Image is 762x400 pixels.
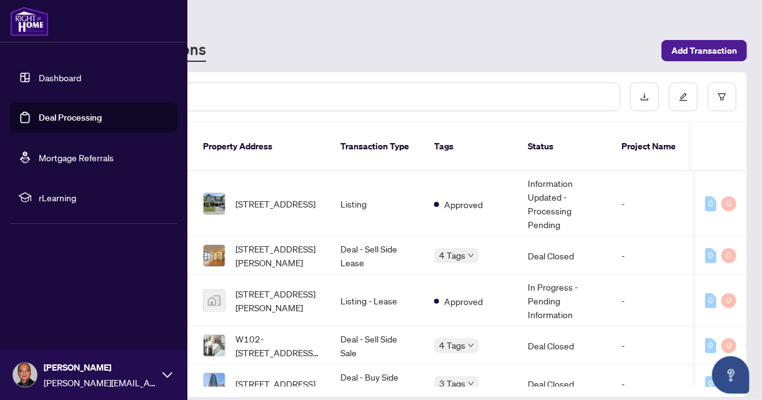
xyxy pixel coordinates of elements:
th: Transaction Type [330,122,424,171]
td: - [611,327,686,365]
th: Status [518,122,611,171]
td: Listing - Lease [330,275,424,327]
td: Listing [330,171,424,237]
td: Deal Closed [518,327,611,365]
div: 0 [705,338,716,353]
img: thumbnail-img [204,290,225,311]
img: thumbnail-img [204,335,225,356]
img: thumbnail-img [204,245,225,266]
td: Deal - Sell Side Sale [330,327,424,365]
th: Tags [424,122,518,171]
td: - [611,275,686,327]
button: Open asap [712,356,750,394]
span: edit [679,92,688,101]
button: edit [669,82,698,111]
div: 0 [705,376,716,391]
img: thumbnail-img [204,193,225,214]
span: 4 Tags [439,338,465,352]
img: logo [10,6,49,36]
span: down [468,252,474,259]
th: Project Name [611,122,686,171]
div: 0 [705,248,716,263]
span: filter [718,92,726,101]
div: 0 [721,248,736,263]
td: In Progress - Pending Information [518,275,611,327]
a: Mortgage Referrals [39,152,114,163]
td: Information Updated - Processing Pending [518,171,611,237]
span: [PERSON_NAME] [44,361,156,374]
span: [STREET_ADDRESS][PERSON_NAME] [235,287,320,314]
th: Property Address [193,122,330,171]
span: rLearning [39,191,169,204]
span: 4 Tags [439,248,465,262]
img: thumbnail-img [204,373,225,394]
span: 3 Tags [439,376,465,391]
span: [PERSON_NAME][EMAIL_ADDRESS][PERSON_NAME][DOMAIN_NAME] [44,376,156,389]
a: Deal Processing [39,112,102,123]
div: 0 [721,338,736,353]
span: [STREET_ADDRESS] [235,197,315,211]
img: Profile Icon [13,363,37,387]
span: download [640,92,649,101]
div: 0 [721,293,736,308]
span: [STREET_ADDRESS] [235,377,315,391]
button: Add Transaction [661,40,747,61]
span: Approved [444,294,483,308]
div: 0 [705,196,716,211]
span: W102-[STREET_ADDRESS][PERSON_NAME] [235,332,320,359]
button: filter [708,82,736,111]
span: down [468,381,474,387]
td: - [611,237,686,275]
td: Deal Closed [518,237,611,275]
span: down [468,342,474,349]
th: MLS # [686,122,761,171]
td: Deal - Sell Side Lease [330,237,424,275]
div: 0 [721,196,736,211]
td: - [611,171,686,237]
span: Add Transaction [671,41,737,61]
span: [STREET_ADDRESS][PERSON_NAME] [235,242,320,269]
div: 0 [705,293,716,308]
span: Approved [444,197,483,211]
button: download [630,82,659,111]
a: Dashboard [39,72,81,83]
